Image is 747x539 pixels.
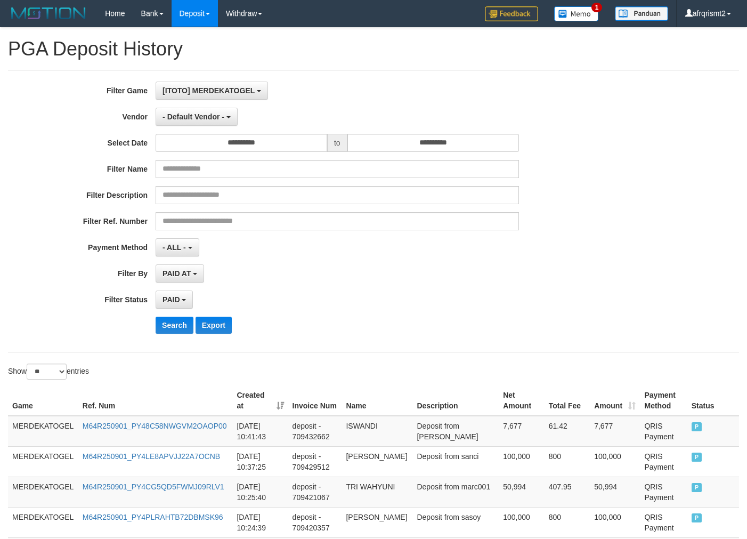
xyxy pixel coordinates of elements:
[27,364,67,380] select: Showentries
[83,513,223,521] a: M64R250901_PY4PLRAHTB72DBMSK96
[692,422,702,431] span: PAID
[163,295,180,304] span: PAID
[692,483,702,492] span: PAID
[640,446,687,477] td: QRIS Payment
[342,385,412,416] th: Name
[590,385,640,416] th: Amount: activate to sort column ascending
[545,385,590,416] th: Total Fee
[163,243,186,252] span: - ALL -
[590,416,640,447] td: 7,677
[156,82,268,100] button: [ITOTO] MERDEKATOGEL
[156,238,199,256] button: - ALL -
[412,446,499,477] td: Deposit from sanci
[342,446,412,477] td: [PERSON_NAME]
[83,422,227,430] a: M64R250901_PY48C58NWGVM2OAOP00
[288,477,342,507] td: deposit - 709421067
[640,416,687,447] td: QRIS Payment
[545,477,590,507] td: 407.95
[196,317,232,334] button: Export
[692,513,702,522] span: PAID
[288,507,342,537] td: deposit - 709420357
[692,453,702,462] span: PAID
[640,477,687,507] td: QRIS Payment
[342,477,412,507] td: TRI WAHYUNI
[590,477,640,507] td: 50,994
[499,507,544,537] td: 100,000
[8,364,89,380] label: Show entries
[163,86,255,95] span: [ITOTO] MERDEKATOGEL
[8,385,78,416] th: Game
[8,5,89,21] img: MOTION_logo.png
[232,416,288,447] td: [DATE] 10:41:43
[342,507,412,537] td: [PERSON_NAME]
[545,416,590,447] td: 61.42
[412,477,499,507] td: Deposit from marc001
[8,477,78,507] td: MERDEKATOGEL
[640,385,687,416] th: Payment Method
[591,3,603,12] span: 1
[615,6,668,21] img: panduan.png
[156,317,193,334] button: Search
[156,264,204,283] button: PAID AT
[545,507,590,537] td: 800
[412,385,499,416] th: Description
[232,477,288,507] td: [DATE] 10:25:40
[232,385,288,416] th: Created at: activate to sort column ascending
[8,416,78,447] td: MERDEKATOGEL
[590,446,640,477] td: 100,000
[412,507,499,537] td: Deposit from sasoy
[288,416,342,447] td: deposit - 709432662
[288,446,342,477] td: deposit - 709429512
[78,385,233,416] th: Ref. Num
[640,507,687,537] td: QRIS Payment
[232,446,288,477] td: [DATE] 10:37:25
[327,134,347,152] span: to
[163,269,191,278] span: PAID AT
[232,507,288,537] td: [DATE] 10:24:39
[545,446,590,477] td: 800
[156,291,193,309] button: PAID
[83,482,224,491] a: M64R250901_PY4CG5QD5FWMJ09RLV1
[288,385,342,416] th: Invoice Num
[499,446,544,477] td: 100,000
[156,108,238,126] button: - Default Vendor -
[554,6,599,21] img: Button%20Memo.svg
[485,6,538,21] img: Feedback.jpg
[499,477,544,507] td: 50,994
[163,112,224,121] span: - Default Vendor -
[8,446,78,477] td: MERDEKATOGEL
[499,416,544,447] td: 7,677
[499,385,544,416] th: Net Amount
[83,452,220,461] a: M64R250901_PY4LE8APVJJ22A7OCNB
[8,38,739,60] h1: PGA Deposit History
[342,416,412,447] td: ISWANDI
[687,385,739,416] th: Status
[412,416,499,447] td: Deposit from [PERSON_NAME]
[590,507,640,537] td: 100,000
